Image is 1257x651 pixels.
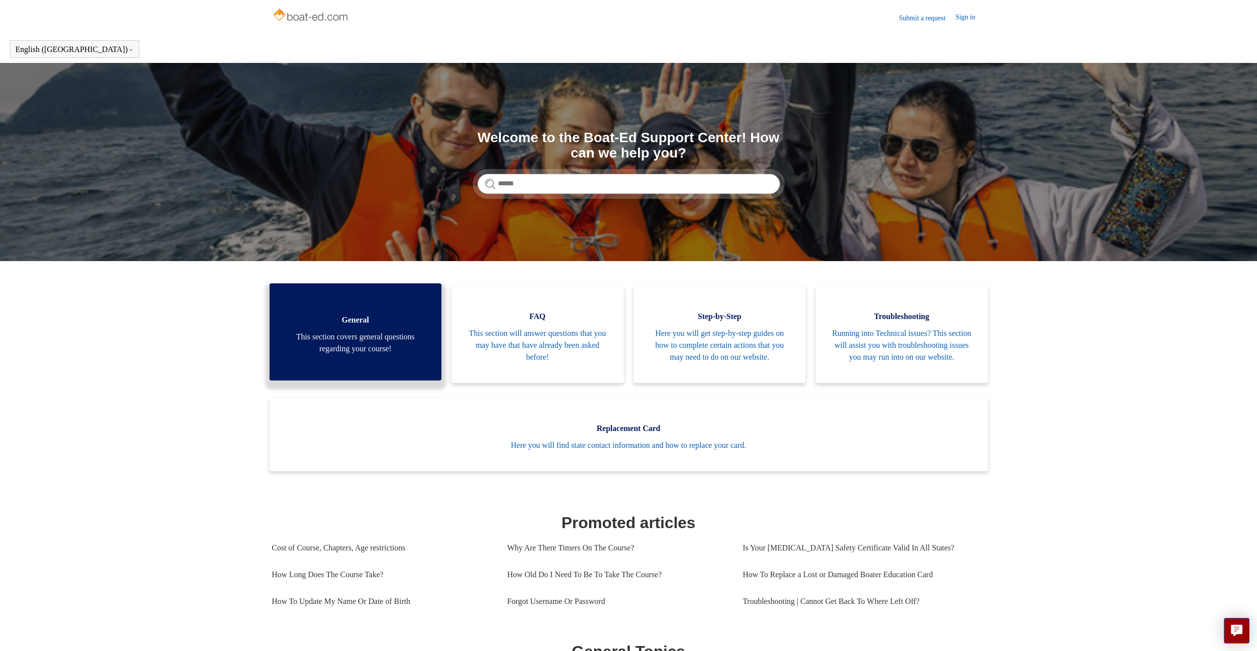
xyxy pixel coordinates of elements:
span: This section will answer questions that you may have that have already been asked before! [466,327,609,363]
a: Submit a request [899,13,955,23]
a: How To Replace a Lost or Damaged Boater Education Card [743,561,978,588]
a: FAQ This section will answer questions that you may have that have already been asked before! [451,286,624,383]
img: Boat-Ed Help Center home page [272,6,351,26]
a: Troubleshooting Running into Technical issues? This section will assist you with troubleshooting ... [816,286,988,383]
a: Forgot Username Or Password [507,588,728,615]
a: Step-by-Step Here you will get step-by-step guides on how to complete certain actions that you ma... [634,286,806,383]
span: Replacement Card [284,423,973,434]
button: English ([GEOGRAPHIC_DATA]) [15,45,134,54]
a: Cost of Course, Chapters, Age restrictions [272,535,492,561]
a: Is Your [MEDICAL_DATA] Safety Certificate Valid In All States? [743,535,978,561]
a: Troubleshooting | Cannot Get Back To Where Left Off? [743,588,978,615]
span: FAQ [466,311,609,323]
a: General This section covers general questions regarding your course! [270,283,442,380]
a: How To Update My Name Or Date of Birth [272,588,492,615]
span: Here you will find state contact information and how to replace your card. [284,439,973,451]
a: Sign in [955,12,985,24]
span: Step-by-Step [649,311,791,323]
h1: Welcome to the Boat-Ed Support Center! How can we help you? [478,130,780,161]
a: How Old Do I Need To Be To Take The Course? [507,561,728,588]
a: Why Are There Timers On The Course? [507,535,728,561]
a: Replacement Card Here you will find state contact information and how to replace your card. [270,398,988,471]
h1: Promoted articles [272,511,985,535]
span: Here you will get step-by-step guides on how to complete certain actions that you may need to do ... [649,327,791,363]
button: Live chat [1224,618,1250,644]
span: General [284,314,427,326]
input: Search [478,174,780,194]
span: Running into Technical issues? This section will assist you with troubleshooting issues you may r... [830,327,973,363]
a: How Long Does The Course Take? [272,561,492,588]
span: Troubleshooting [830,311,973,323]
span: This section covers general questions regarding your course! [284,331,427,355]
